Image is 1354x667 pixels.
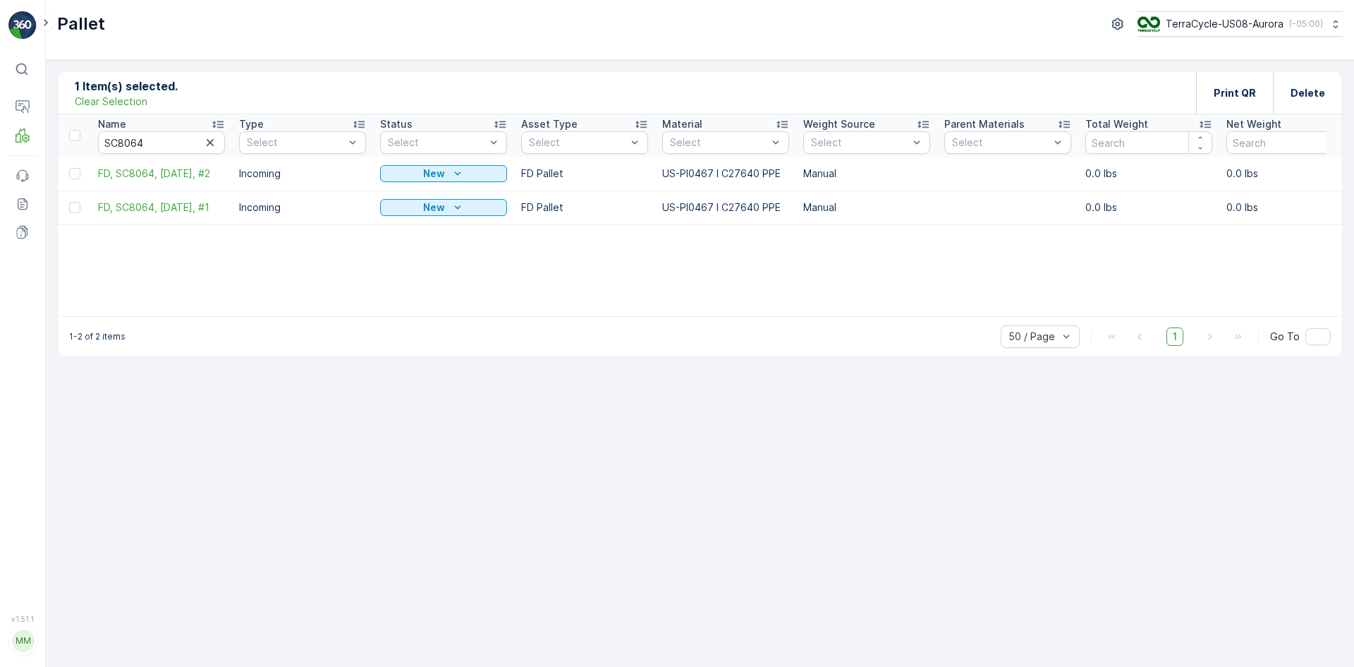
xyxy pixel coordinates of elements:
[662,167,789,181] p: US-PI0467 I C27640 PPE
[662,117,702,131] p: Material
[811,136,908,150] p: Select
[529,136,626,150] p: Select
[1085,117,1148,131] p: Total Weight
[1085,167,1212,181] p: 0.0 lbs
[12,630,35,652] div: MM
[662,200,789,215] p: US-PI0467 I C27640 PPE
[98,200,225,215] a: FD, SC8064, 10/07/25, #1
[1085,200,1212,215] p: 0.0 lbs
[247,136,344,150] p: Select
[98,200,225,215] span: FD, SC8064, [DATE], #1
[1289,18,1323,30] p: ( -05:00 )
[1085,131,1212,154] input: Search
[423,200,445,215] p: New
[8,11,37,40] img: logo
[1226,167,1353,181] p: 0.0 lbs
[1138,11,1343,37] button: TerraCycle-US08-Aurora(-05:00)
[521,167,648,181] p: FD Pallet
[8,615,37,623] span: v 1.51.1
[1270,330,1300,344] span: Go To
[1291,86,1325,100] p: Delete
[69,202,80,213] div: Toggle Row Selected
[944,117,1025,131] p: Parent Materials
[75,78,178,95] p: 1 Item(s) selected.
[75,95,147,109] p: Clear Selection
[69,168,80,179] div: Toggle Row Selected
[69,331,126,342] p: 1-2 of 2 items
[98,167,225,181] a: FD, SC8064, 10/07/25, #2
[1226,200,1353,215] p: 0.0 lbs
[57,13,105,35] p: Pallet
[423,167,445,181] p: New
[388,136,485,150] p: Select
[239,117,264,131] p: Type
[98,131,225,154] input: Search
[380,117,413,131] p: Status
[1226,117,1281,131] p: Net Weight
[521,117,578,131] p: Asset Type
[380,199,507,216] button: New
[239,200,366,215] p: Incoming
[1226,131,1353,154] input: Search
[803,200,930,215] p: Manual
[1138,16,1160,32] img: image_ci7OI47.png
[98,167,225,181] span: FD, SC8064, [DATE], #2
[1166,328,1183,346] span: 1
[803,167,930,181] p: Manual
[8,626,37,656] button: MM
[952,136,1049,150] p: Select
[380,165,507,182] button: New
[521,200,648,215] p: FD Pallet
[803,117,875,131] p: Weight Source
[670,136,767,150] p: Select
[98,117,126,131] p: Name
[239,167,366,181] p: Incoming
[1214,86,1256,100] p: Print QR
[1166,17,1283,31] p: TerraCycle-US08-Aurora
